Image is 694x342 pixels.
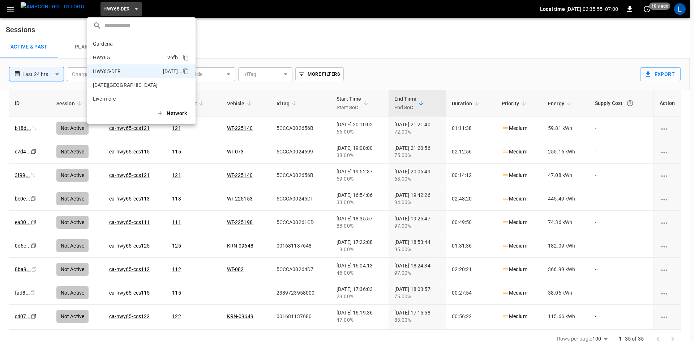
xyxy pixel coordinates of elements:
[182,53,190,62] div: copy
[93,95,164,102] p: Livermore
[93,40,164,47] p: Gardena
[93,54,164,61] p: HWY65
[182,67,190,76] div: copy
[152,106,193,121] button: Network
[93,81,164,89] p: [DATE][GEOGRAPHIC_DATA]
[93,68,160,75] p: HWY65-DER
